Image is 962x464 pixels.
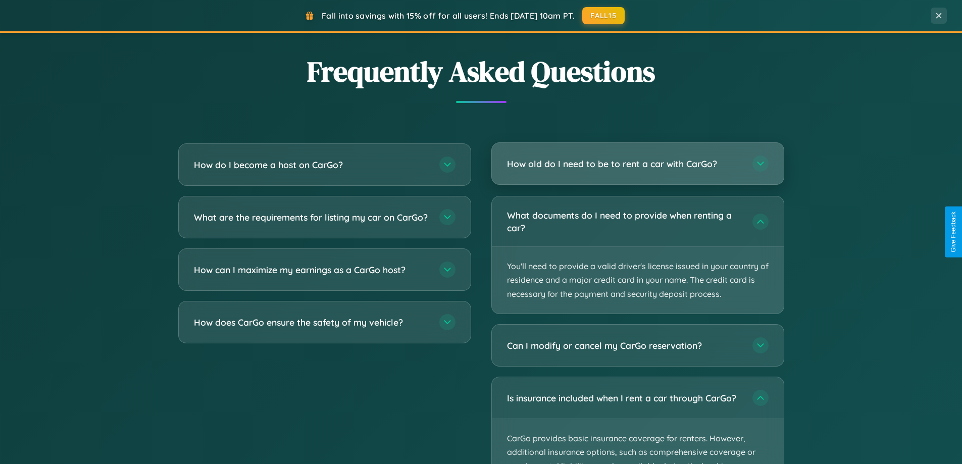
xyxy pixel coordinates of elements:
span: Fall into savings with 15% off for all users! Ends [DATE] 10am PT. [322,11,575,21]
h2: Frequently Asked Questions [178,52,784,91]
h3: What are the requirements for listing my car on CarGo? [194,211,429,224]
button: FALL15 [582,7,625,24]
h3: How do I become a host on CarGo? [194,159,429,171]
h3: How does CarGo ensure the safety of my vehicle? [194,316,429,329]
h3: Is insurance included when I rent a car through CarGo? [507,392,742,404]
h3: How old do I need to be to rent a car with CarGo? [507,158,742,170]
h3: How can I maximize my earnings as a CarGo host? [194,264,429,276]
p: You'll need to provide a valid driver's license issued in your country of residence and a major c... [492,247,784,314]
h3: Can I modify or cancel my CarGo reservation? [507,339,742,352]
div: Give Feedback [950,212,957,252]
h3: What documents do I need to provide when renting a car? [507,209,742,234]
